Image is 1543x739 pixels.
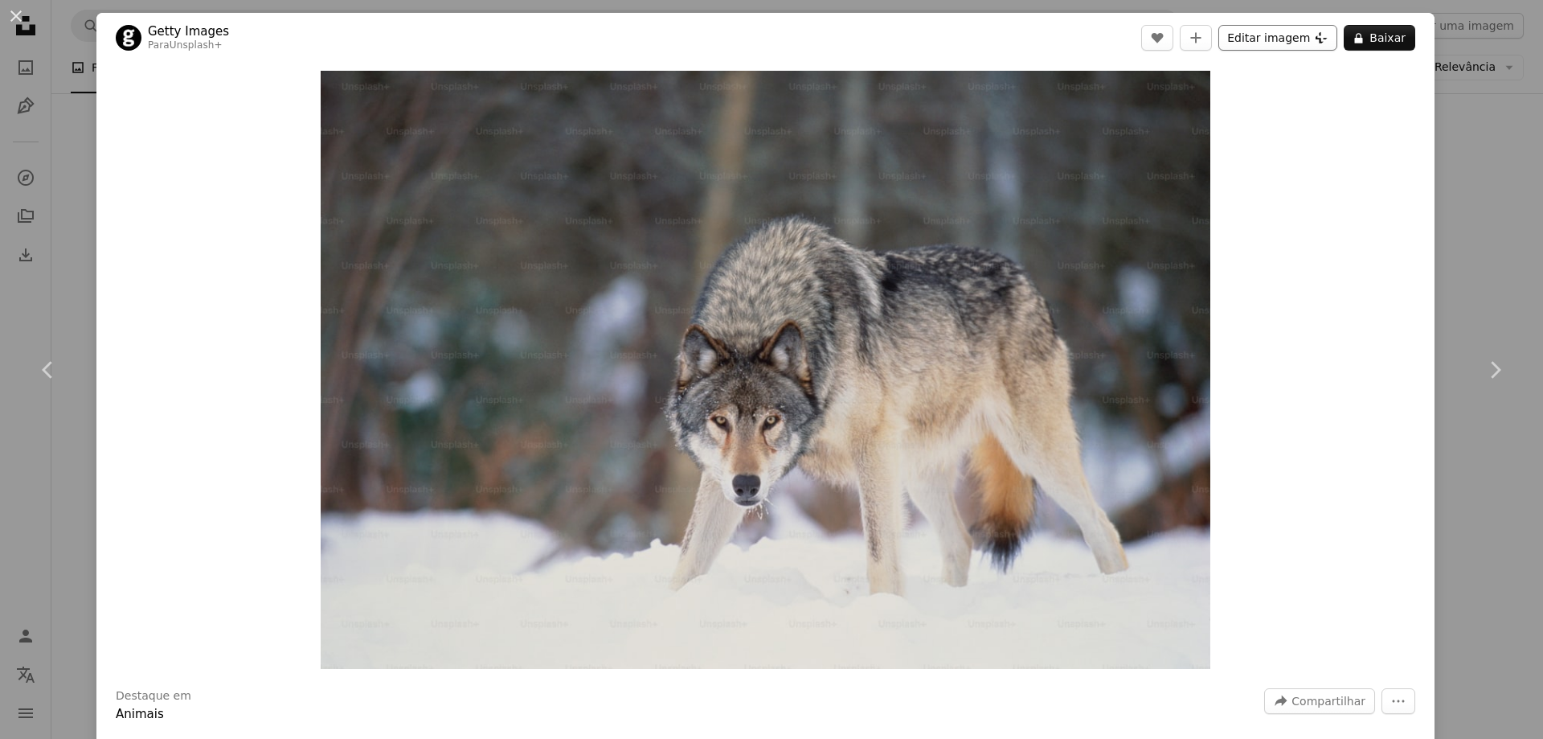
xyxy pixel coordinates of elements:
a: Próximo [1447,293,1543,447]
span: Compartilhar [1291,689,1365,713]
a: Getty Images [148,23,229,39]
a: Animais [116,707,164,721]
img: Ir para o perfil de Getty Images [116,25,141,51]
h3: Destaque em [116,688,191,704]
button: Compartilhar esta imagem [1264,688,1375,714]
button: Baixar [1344,25,1415,51]
button: Mais ações [1381,688,1415,714]
button: Adicionar à coleção [1180,25,1212,51]
div: Para [148,39,229,52]
button: Curtir [1141,25,1173,51]
button: Ampliar esta imagem [321,71,1210,669]
a: Unsplash+ [170,39,223,51]
button: Editar imagem [1218,25,1337,51]
img: Outro nome comum: lobo de madeira. Os lobos cinzentos são animais de carga, com pais e filhotes f... [321,71,1210,669]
